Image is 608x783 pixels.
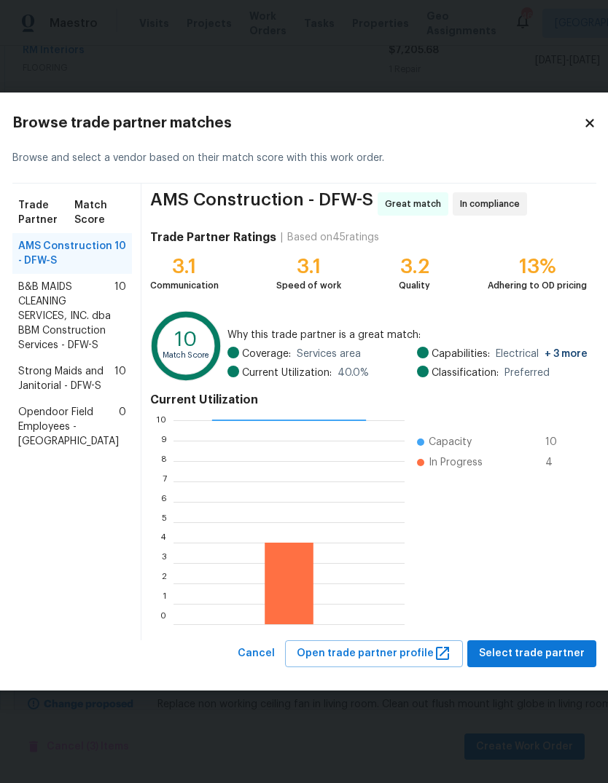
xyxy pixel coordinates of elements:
[160,620,166,629] text: 0
[429,435,472,449] span: Capacity
[150,259,219,274] div: 3.1
[162,477,166,486] text: 7
[160,457,166,465] text: 8
[18,239,114,268] span: AMS Construction - DFW-S
[156,416,166,425] text: 10
[227,328,587,342] span: Why this trade partner is a great match:
[545,349,588,359] span: + 3 more
[479,645,585,663] span: Select trade partner
[114,364,126,393] span: 10
[150,278,219,293] div: Communication
[18,405,119,449] span: Opendoor Field Employees - [GEOGRAPHIC_DATA]
[297,645,451,663] span: Open trade partner profile
[163,599,166,608] text: 1
[460,197,526,211] span: In compliance
[114,239,126,268] span: 10
[242,366,332,380] span: Current Utilization:
[545,435,569,449] span: 10
[285,640,463,667] button: Open trade partner profile
[119,405,126,449] span: 0
[162,352,209,360] text: Match Score
[12,116,583,130] h2: Browse trade partner matches
[399,278,430,293] div: Quality
[175,331,197,350] text: 10
[276,278,341,293] div: Speed of work
[18,280,114,353] span: B&B MAIDS CLEANING SERVICES, INC. dba BBM Construction Services - DFW-S
[18,364,114,393] span: Strong Maids and Janitorial - DFW-S
[432,366,499,380] span: Classification:
[160,436,166,445] text: 9
[467,640,596,667] button: Select trade partner
[429,455,483,470] span: In Progress
[160,497,166,506] text: 6
[488,259,587,274] div: 13%
[432,347,490,361] span: Capabilities:
[74,198,125,227] span: Match Score
[385,197,447,211] span: Great match
[238,645,275,663] span: Cancel
[276,230,287,245] div: |
[150,192,373,216] span: AMS Construction - DFW-S
[150,393,588,407] h4: Current Utilization
[287,230,379,245] div: Based on 45 ratings
[161,579,166,588] text: 2
[276,259,341,274] div: 3.1
[160,538,166,547] text: 4
[488,278,587,293] div: Adhering to OD pricing
[232,640,281,667] button: Cancel
[545,455,569,470] span: 4
[12,133,596,184] div: Browse and select a vendor based on their match score with this work order.
[297,347,361,361] span: Services area
[338,366,369,380] span: 40.0 %
[399,259,430,274] div: 3.2
[496,347,588,361] span: Electrical
[150,230,276,245] h4: Trade Partner Ratings
[114,280,126,353] span: 10
[242,347,291,361] span: Coverage:
[18,198,75,227] span: Trade Partner
[161,518,166,527] text: 5
[504,366,550,380] span: Preferred
[161,559,166,567] text: 3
